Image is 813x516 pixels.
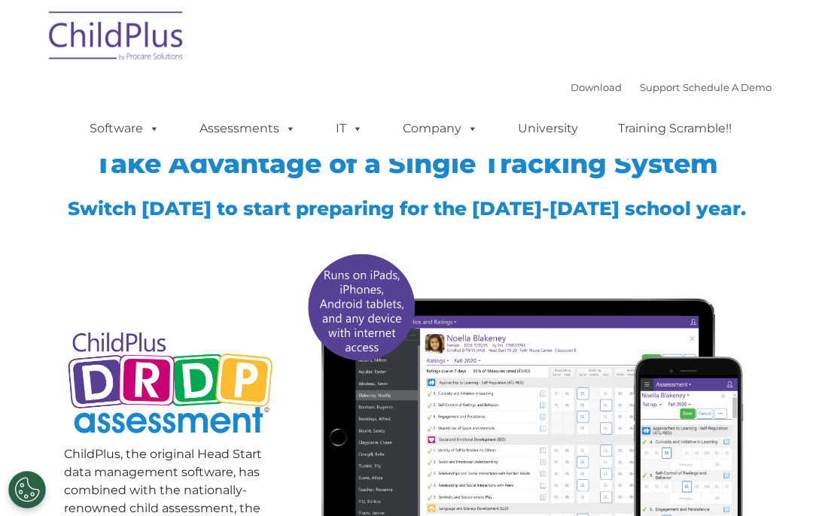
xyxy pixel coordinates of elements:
[571,81,622,93] a: Download
[683,81,772,93] a: Schedule A Demo
[41,1,192,76] img: ChildPlus by Procare Solutions
[388,114,493,144] a: Company
[68,197,746,220] span: Switch [DATE] to start preparing for the [DATE]-[DATE] school year.
[603,114,747,144] a: Training Scramble!!
[95,147,718,180] span: Take Advantage of a Single Tracking System
[64,320,277,449] img: Copyright - DRDP Logo
[571,81,772,93] font: |
[75,114,175,144] a: Software
[503,114,593,144] a: University
[640,81,680,93] a: Support
[184,114,311,144] a: Assessments
[8,471,46,508] button: Cookies Settings
[321,114,378,144] a: IT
